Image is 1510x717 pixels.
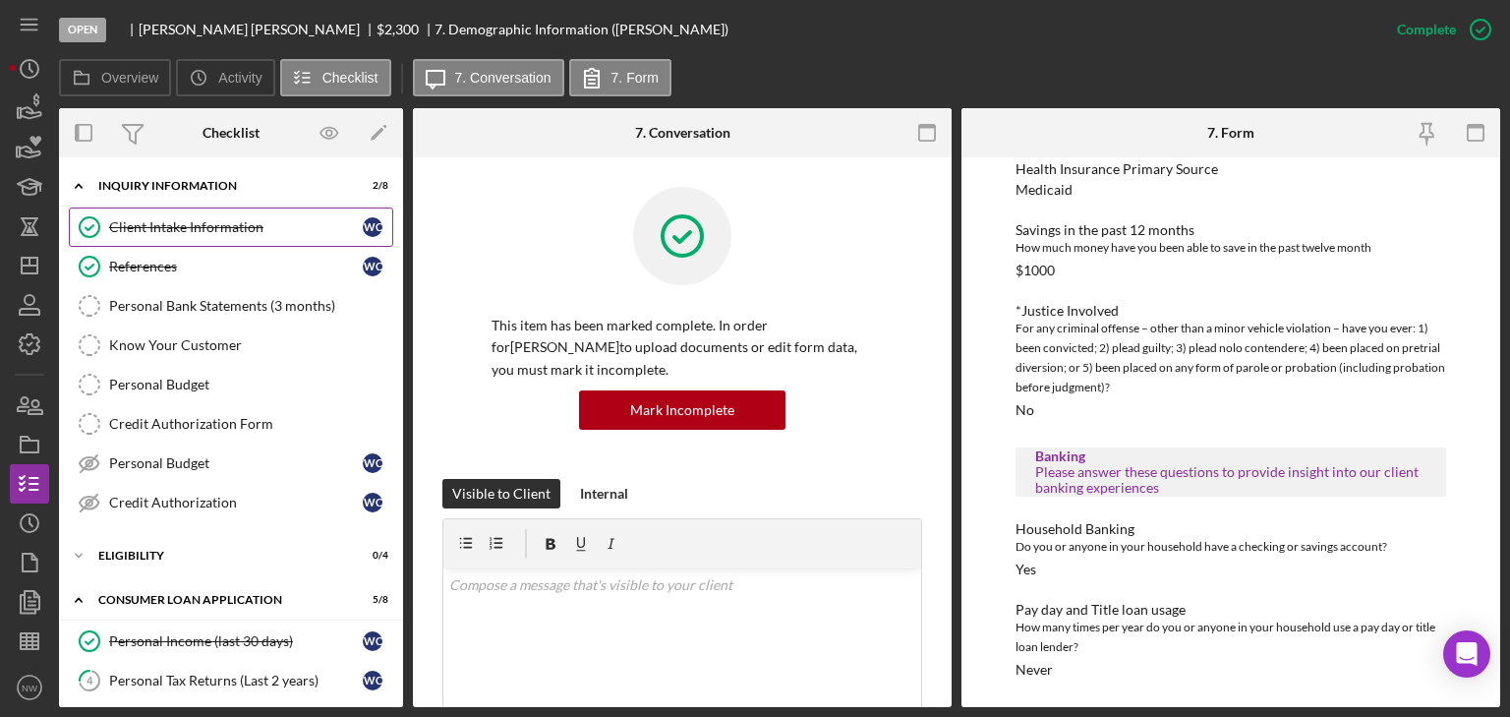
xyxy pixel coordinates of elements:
div: $1000 [1016,263,1055,278]
span: $2,300 [377,21,419,37]
a: Personal Bank Statements (3 months) [69,286,393,326]
button: Activity [176,59,274,96]
div: Personal Tax Returns (Last 2 years) [109,673,363,688]
div: W C [363,671,382,690]
div: Consumer Loan Application [98,594,339,606]
div: Household Banking [1016,521,1446,537]
a: Know Your Customer [69,326,393,365]
div: Credit Authorization Form [109,416,392,432]
button: Complete [1377,10,1500,49]
div: References [109,259,363,274]
div: W C [363,453,382,473]
tspan: 4 [87,674,93,687]
div: Banking [1035,448,1426,464]
div: Eligibility [98,550,339,562]
a: Credit AuthorizationWC [69,483,393,522]
div: Savings in the past 12 months [1016,222,1446,238]
button: Visible to Client [442,479,560,508]
div: Do you or anyone in your household have a checking or savings account? [1016,537,1446,557]
a: Personal BudgetWC [69,444,393,483]
div: Pay day and Title loan usage [1016,602,1446,618]
a: Client Intake InformationWC [69,208,393,247]
div: Complete [1397,10,1456,49]
div: Personal Income (last 30 days) [109,633,363,649]
p: This item has been marked complete. In order for [PERSON_NAME] to upload documents or edit form d... [492,315,873,381]
div: Medicaid [1016,182,1073,198]
a: Personal Budget [69,365,393,404]
div: Visible to Client [452,479,551,508]
div: [PERSON_NAME] [PERSON_NAME] [139,22,377,37]
label: Activity [218,70,261,86]
div: *Justice Involved [1016,303,1446,319]
div: Client Intake Information [109,219,363,235]
div: Personal Bank Statements (3 months) [109,298,392,314]
label: 7. Conversation [455,70,552,86]
div: Never [1016,662,1053,678]
div: 7. Conversation [635,125,730,141]
label: Checklist [322,70,378,86]
div: W C [363,217,382,237]
div: For any criminal offense – other than a minor vehicle violation – have you ever: 1) been convicte... [1016,319,1446,397]
div: W C [363,493,382,512]
div: How much money have you been able to save in the past twelve month [1016,238,1446,258]
div: 7. Form [1207,125,1254,141]
div: Personal Budget [109,455,363,471]
button: Checklist [280,59,391,96]
div: How many times per year do you or anyone in your household use a pay day or title loan lender? [1016,618,1446,657]
button: Overview [59,59,171,96]
div: Open [59,18,106,42]
div: Inquiry Information [98,180,339,192]
button: NW [10,668,49,707]
button: 7. Conversation [413,59,564,96]
a: Credit Authorization Form [69,404,393,444]
div: No [1016,402,1034,418]
div: Please answer these questions to provide insight into our client banking experiences [1035,464,1426,496]
label: 7. Form [611,70,659,86]
div: 2 / 8 [353,180,388,192]
button: Internal [570,479,638,508]
div: Credit Authorization [109,495,363,510]
div: W C [363,631,382,651]
button: 7. Form [569,59,671,96]
div: 7. Demographic Information ([PERSON_NAME]) [435,22,728,37]
div: Personal Budget [109,377,392,392]
label: Overview [101,70,158,86]
a: ReferencesWC [69,247,393,286]
div: 0 / 4 [353,550,388,562]
text: NW [22,683,38,693]
div: 5 / 8 [353,594,388,606]
div: Yes [1016,562,1036,577]
button: Mark Incomplete [579,390,785,430]
div: W C [363,257,382,276]
div: Health Insurance Primary Source [1016,161,1446,177]
div: Open Intercom Messenger [1443,630,1490,678]
div: Know Your Customer [109,337,392,353]
a: 4Personal Tax Returns (Last 2 years)WC [69,661,393,700]
div: Mark Incomplete [630,390,734,430]
a: Personal Income (last 30 days)WC [69,622,393,661]
div: Checklist [203,125,260,141]
div: Internal [580,479,628,508]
